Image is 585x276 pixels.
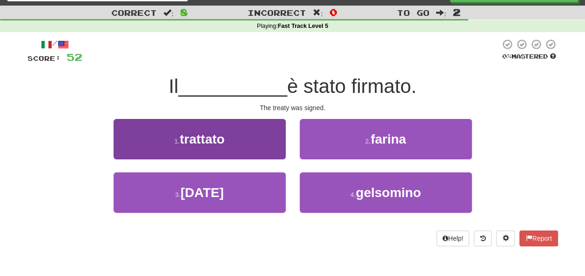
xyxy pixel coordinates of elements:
span: trattato [180,132,224,146]
button: Round history (alt+y) [474,230,491,246]
strong: Fast Track Level 5 [278,23,329,29]
span: : [163,9,174,17]
button: 3.[DATE] [114,172,286,213]
div: / [27,39,82,50]
div: The treaty was signed. [27,103,558,112]
span: 0 [329,7,337,18]
small: 1 . [174,138,180,145]
button: Report [519,230,558,246]
button: 1.trattato [114,119,286,159]
span: è stato firmato. [287,75,417,97]
span: 0 % [502,53,511,60]
span: farina [370,132,406,146]
span: [DATE] [181,185,224,200]
span: : [436,9,446,17]
button: 2.farina [300,119,472,159]
div: Mastered [500,53,558,61]
small: 2 . [365,138,371,145]
span: 52 [67,51,82,63]
span: Score: [27,54,61,62]
span: To go [397,8,430,17]
span: __________ [178,75,287,97]
small: 4 . [350,191,356,198]
span: gelsomino [356,185,421,200]
button: Help! [437,230,470,246]
span: Incorrect [248,8,306,17]
span: Correct [111,8,157,17]
span: Il [168,75,178,97]
button: 4.gelsomino [300,172,472,213]
span: 8 [180,7,188,18]
span: 2 [453,7,461,18]
span: : [313,9,323,17]
small: 3 . [175,191,181,198]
